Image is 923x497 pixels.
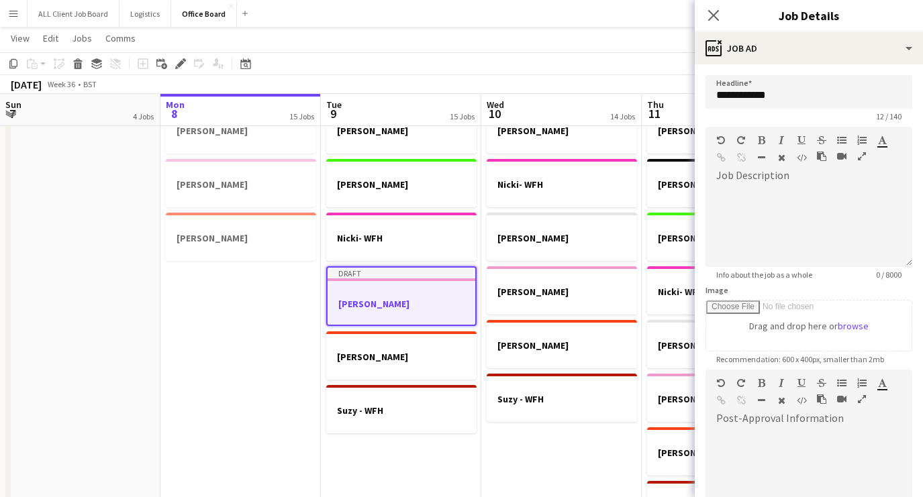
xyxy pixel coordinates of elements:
[487,339,637,351] h3: [PERSON_NAME]
[865,270,912,280] span: 0 / 8000
[706,270,823,280] span: Info about the job as a whole
[647,105,797,154] app-job-card: [PERSON_NAME]
[487,213,637,261] div: [PERSON_NAME]
[43,32,58,44] span: Edit
[797,395,806,406] button: HTML Code
[716,135,726,146] button: Undo
[44,79,78,89] span: Week 36
[5,99,21,111] span: Sun
[647,427,797,476] app-job-card: [PERSON_NAME]
[487,286,637,298] h3: [PERSON_NAME]
[324,106,342,121] span: 9
[326,213,477,261] app-job-card: Nicki- WFH
[647,178,797,190] h3: [PERSON_NAME]
[757,135,766,146] button: Bold
[166,159,316,207] app-job-card: [PERSON_NAME]
[610,111,635,121] div: 14 Jobs
[757,395,766,406] button: Horizontal Line
[706,354,895,364] span: Recommendation: 600 x 400px, smaller than 2mb
[647,393,797,405] h3: [PERSON_NAME]
[837,135,846,146] button: Unordered List
[38,30,64,47] a: Edit
[647,447,797,459] h3: [PERSON_NAME]
[487,125,637,137] h3: [PERSON_NAME]
[487,232,637,244] h3: [PERSON_NAME]
[5,30,35,47] a: View
[777,395,786,406] button: Clear Formatting
[647,159,797,207] app-job-card: [PERSON_NAME]
[326,404,477,417] h3: Suzy - WFH
[757,378,766,388] button: Bold
[485,106,504,121] span: 10
[11,78,42,91] div: [DATE]
[326,331,477,380] app-job-card: [PERSON_NAME]
[487,320,637,368] app-job-card: [PERSON_NAME]
[877,135,887,146] button: Text Color
[487,266,637,315] app-job-card: [PERSON_NAME]
[326,125,477,137] h3: [PERSON_NAME]
[326,159,477,207] app-job-card: [PERSON_NAME]
[757,152,766,163] button: Horizontal Line
[100,30,141,47] a: Comms
[647,339,797,351] h3: [PERSON_NAME]
[797,135,806,146] button: Underline
[164,106,185,121] span: 8
[837,394,846,404] button: Insert video
[716,378,726,388] button: Undo
[647,232,797,244] h3: [PERSON_NAME]
[695,32,923,64] div: Job Ad
[837,378,846,388] button: Unordered List
[817,135,826,146] button: Strikethrough
[72,32,92,44] span: Jobs
[3,106,21,121] span: 7
[647,266,797,315] app-job-card: Nicki- WFH
[877,378,887,388] button: Text Color
[166,213,316,261] app-job-card: [PERSON_NAME]
[777,378,786,388] button: Italic
[289,111,314,121] div: 15 Jobs
[328,298,475,310] h3: [PERSON_NAME]
[450,111,475,121] div: 15 Jobs
[326,351,477,363] h3: [PERSON_NAME]
[28,1,119,27] button: ALL Client Job Board
[487,105,637,154] app-job-card: [PERSON_NAME]
[647,213,797,261] app-job-card: [PERSON_NAME]
[105,32,136,44] span: Comms
[83,79,97,89] div: BST
[166,232,316,244] h3: [PERSON_NAME]
[328,268,475,278] div: Draft
[857,394,867,404] button: Fullscreen
[647,374,797,422] app-job-card: [PERSON_NAME]
[326,105,477,154] div: [PERSON_NAME]
[647,320,797,368] app-job-card: [PERSON_NAME]
[66,30,97,47] a: Jobs
[166,105,316,154] app-job-card: [PERSON_NAME]
[736,135,746,146] button: Redo
[166,125,316,137] h3: [PERSON_NAME]
[817,378,826,388] button: Strikethrough
[487,374,637,422] app-job-card: Suzy - WFH
[647,99,664,111] span: Thu
[487,99,504,111] span: Wed
[487,178,637,190] h3: Nicki- WFH
[487,159,637,207] app-job-card: Nicki- WFH
[647,286,797,298] h3: Nicki- WFH
[171,1,237,27] button: Office Board
[326,266,477,326] app-job-card: Draft[PERSON_NAME]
